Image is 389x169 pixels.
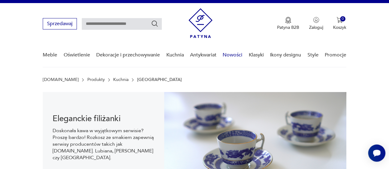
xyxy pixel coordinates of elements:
[277,17,299,30] button: Patyna B2B
[113,77,129,82] a: Kuchnia
[166,43,184,67] a: Kuchnia
[333,17,346,30] button: 0Koszyk
[313,17,319,23] img: Ikonka użytkownika
[151,20,158,27] button: Szukaj
[223,43,242,67] a: Nowości
[53,115,154,122] h1: Eleganckie filiżanki
[325,43,346,67] a: Promocje
[96,43,160,67] a: Dekoracje i przechowywanie
[309,25,323,30] p: Zaloguj
[277,25,299,30] p: Patyna B2B
[87,77,105,82] a: Produkty
[309,17,323,30] button: Zaloguj
[190,43,216,67] a: Antykwariat
[368,144,385,162] iframe: Smartsupp widget button
[333,25,346,30] p: Koszyk
[43,22,77,26] a: Sprzedawaj
[43,43,57,67] a: Meble
[43,18,77,29] button: Sprzedawaj
[53,127,154,161] p: Doskonała kawa w wyjątkowym serwisie? Proszę bardzo! Rozkosz ze smakiem zapewnią serwisy producen...
[340,16,345,21] div: 0
[137,77,182,82] p: [GEOGRAPHIC_DATA]
[189,8,212,38] img: Patyna - sklep z meblami i dekoracjami vintage
[249,43,264,67] a: Klasyki
[64,43,90,67] a: Oświetlenie
[43,77,79,82] a: [DOMAIN_NAME]
[285,17,291,24] img: Ikona medalu
[270,43,301,67] a: Ikony designu
[336,17,343,23] img: Ikona koszyka
[307,43,318,67] a: Style
[277,17,299,30] a: Ikona medaluPatyna B2B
